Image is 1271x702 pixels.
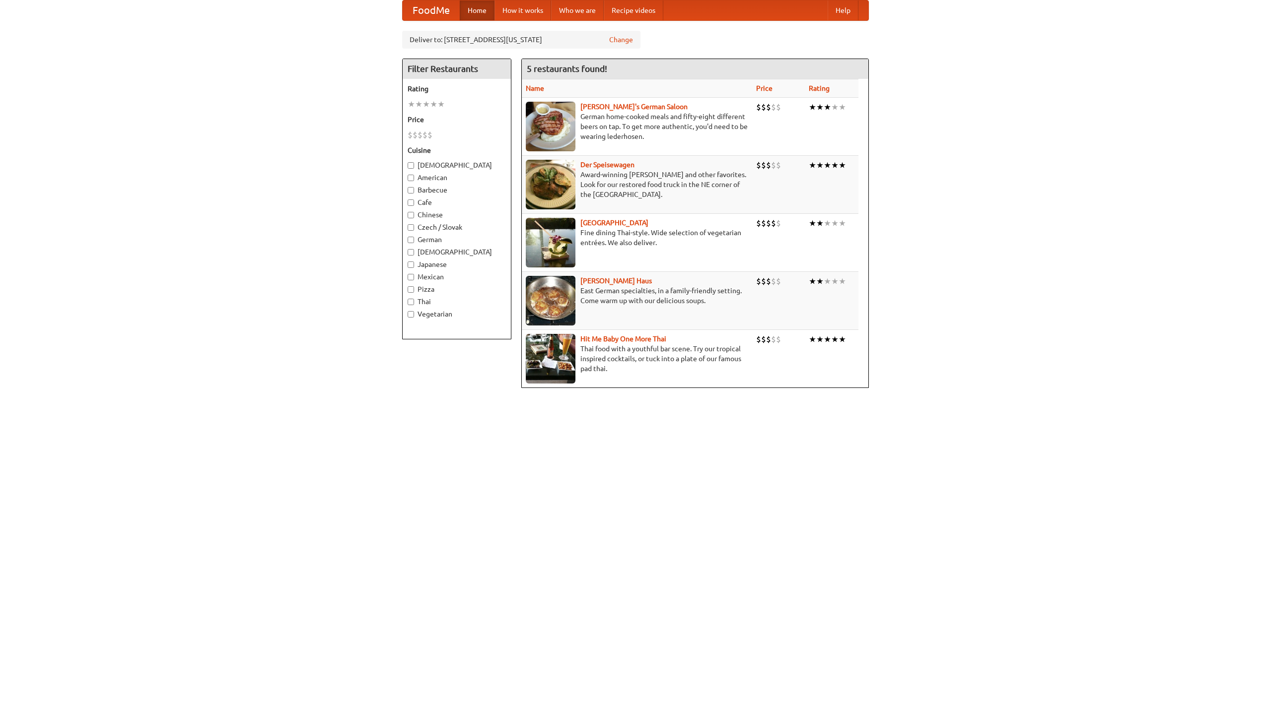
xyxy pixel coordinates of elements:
li: ★ [809,334,816,345]
li: ★ [839,102,846,113]
li: ★ [831,334,839,345]
li: $ [771,160,776,171]
li: ★ [824,334,831,345]
li: $ [766,276,771,287]
li: ★ [423,99,430,110]
b: [PERSON_NAME]'s German Saloon [580,103,688,111]
li: $ [766,218,771,229]
li: $ [756,276,761,287]
li: $ [756,334,761,345]
li: $ [771,334,776,345]
li: $ [771,102,776,113]
label: Thai [408,297,506,307]
h5: Price [408,115,506,125]
li: $ [771,276,776,287]
label: German [408,235,506,245]
a: Who we are [551,0,604,20]
p: Thai food with a youthful bar scene. Try our tropical inspired cocktails, or tuck into a plate of... [526,344,748,374]
input: Chinese [408,212,414,218]
label: Cafe [408,197,506,207]
li: ★ [831,276,839,287]
li: ★ [415,99,423,110]
li: $ [761,276,766,287]
label: [DEMOGRAPHIC_DATA] [408,247,506,257]
b: Der Speisewagen [580,161,635,169]
p: German home-cooked meals and fifty-eight different beers on tap. To get more authentic, you'd nee... [526,112,748,141]
li: $ [771,218,776,229]
li: ★ [809,218,816,229]
li: ★ [831,102,839,113]
li: ★ [839,334,846,345]
li: $ [427,129,432,140]
label: Mexican [408,272,506,282]
a: Hit Me Baby One More Thai [580,335,666,343]
li: $ [761,160,766,171]
li: $ [761,334,766,345]
li: ★ [839,276,846,287]
li: ★ [831,218,839,229]
li: ★ [816,102,824,113]
li: $ [776,276,781,287]
p: East German specialties, in a family-friendly setting. Come warm up with our delicious soups. [526,286,748,306]
li: $ [761,102,766,113]
h4: Filter Restaurants [403,59,511,79]
a: Rating [809,84,830,92]
li: ★ [816,334,824,345]
li: ★ [809,160,816,171]
input: Cafe [408,199,414,206]
input: Vegetarian [408,311,414,318]
b: [GEOGRAPHIC_DATA] [580,219,648,227]
li: $ [766,334,771,345]
p: Fine dining Thai-style. Wide selection of vegetarian entrées. We also deliver. [526,228,748,248]
a: Name [526,84,544,92]
li: ★ [408,99,415,110]
img: babythai.jpg [526,334,575,383]
input: American [408,175,414,181]
li: ★ [816,218,824,229]
input: [DEMOGRAPHIC_DATA] [408,162,414,169]
a: How it works [494,0,551,20]
a: Price [756,84,773,92]
li: ★ [839,160,846,171]
label: American [408,173,506,183]
li: $ [756,102,761,113]
label: Vegetarian [408,309,506,319]
img: satay.jpg [526,218,575,267]
img: esthers.jpg [526,102,575,151]
li: $ [423,129,427,140]
li: ★ [824,102,831,113]
a: Home [460,0,494,20]
input: Barbecue [408,187,414,193]
li: $ [408,129,413,140]
a: [PERSON_NAME] Haus [580,277,652,285]
li: $ [761,218,766,229]
li: $ [766,160,771,171]
label: Barbecue [408,185,506,195]
li: ★ [809,276,816,287]
li: ★ [831,160,839,171]
li: $ [776,160,781,171]
label: [DEMOGRAPHIC_DATA] [408,160,506,170]
h5: Cuisine [408,145,506,155]
img: kohlhaus.jpg [526,276,575,325]
li: ★ [824,276,831,287]
div: Deliver to: [STREET_ADDRESS][US_STATE] [402,31,640,49]
li: $ [413,129,418,140]
li: ★ [816,276,824,287]
a: Change [609,35,633,45]
li: ★ [839,218,846,229]
label: Czech / Slovak [408,222,506,232]
input: Thai [408,299,414,305]
ng-pluralize: 5 restaurants found! [527,64,607,73]
input: Japanese [408,261,414,268]
input: Czech / Slovak [408,224,414,231]
li: ★ [816,160,824,171]
li: $ [418,129,423,140]
label: Japanese [408,259,506,269]
li: ★ [809,102,816,113]
li: ★ [824,218,831,229]
li: $ [756,218,761,229]
h5: Rating [408,84,506,94]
